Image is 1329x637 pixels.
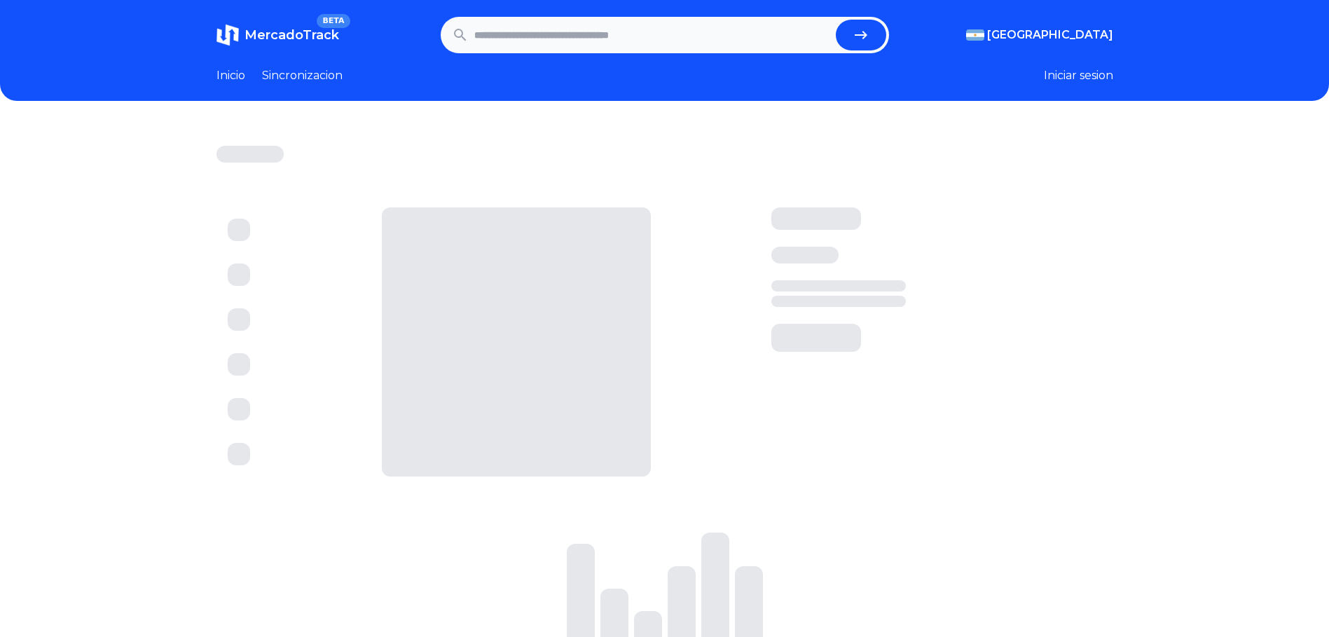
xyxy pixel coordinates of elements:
[987,27,1113,43] span: [GEOGRAPHIC_DATA]
[216,67,245,84] a: Inicio
[262,67,343,84] a: Sincronizacion
[216,24,239,46] img: MercadoTrack
[966,27,1113,43] button: [GEOGRAPHIC_DATA]
[245,27,339,43] span: MercadoTrack
[1044,67,1113,84] button: Iniciar sesion
[966,29,984,41] img: Argentina
[216,24,339,46] a: MercadoTrackBETA
[317,14,350,28] span: BETA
